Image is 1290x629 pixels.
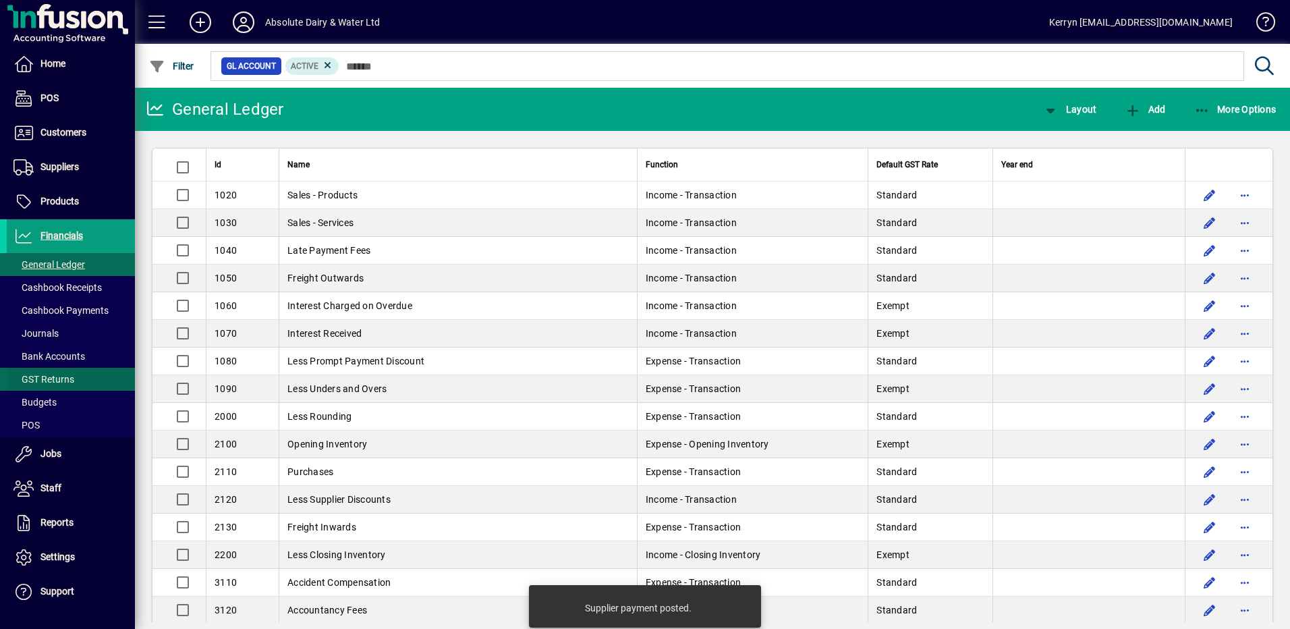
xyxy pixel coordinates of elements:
span: 2110 [215,466,237,477]
a: Settings [7,541,135,574]
span: POS [40,92,59,103]
button: Edit [1199,544,1221,566]
span: GST Returns [13,374,74,385]
span: 1040 [215,245,237,256]
button: Edit [1199,461,1221,483]
a: GST Returns [7,368,135,391]
span: Accountancy Fees [287,605,367,616]
span: Exempt [876,439,909,449]
span: Expense - Transaction [646,466,741,477]
button: More options [1234,489,1256,510]
button: More options [1234,323,1256,344]
span: Standard [876,605,917,616]
span: Standard [876,356,917,366]
span: Less Prompt Payment Discount [287,356,424,366]
button: Filter [146,54,198,78]
span: 1050 [215,273,237,283]
button: Edit [1199,295,1221,317]
span: Expense - Transaction [646,383,741,394]
span: Suppliers [40,161,79,172]
span: Expense - Transaction [646,411,741,422]
span: Home [40,58,65,69]
span: 1030 [215,217,237,228]
a: Cashbook Receipts [7,276,135,299]
span: Settings [40,551,75,562]
span: Income - Transaction [646,273,737,283]
span: 3120 [215,605,237,616]
button: More options [1234,378,1256,400]
span: 1070 [215,328,237,339]
mat-chip: Activation Status: Active [285,57,339,75]
span: General Ledger [13,259,85,270]
span: Support [40,586,74,597]
button: Edit [1199,267,1221,289]
span: Standard [876,466,917,477]
span: 2130 [215,522,237,532]
button: Edit [1199,572,1221,593]
span: Standard [876,217,917,228]
button: Edit [1199,599,1221,621]
span: 1090 [215,383,237,394]
span: Standard [876,245,917,256]
div: Absolute Dairy & Water Ltd [265,11,381,33]
span: Layout [1042,104,1096,115]
span: Standard [876,522,917,532]
a: Cashbook Payments [7,299,135,322]
span: Less Rounding [287,411,352,422]
a: Reports [7,506,135,540]
span: 2200 [215,549,237,560]
span: 1020 [215,190,237,200]
button: More options [1234,599,1256,621]
span: Budgets [13,397,57,408]
button: Edit [1199,378,1221,400]
span: Expense - Transaction [646,522,741,532]
span: Journals [13,328,59,339]
button: Edit [1199,489,1221,510]
span: Financials [40,230,83,241]
span: Name [287,157,310,172]
span: Standard [876,411,917,422]
button: Edit [1199,212,1221,234]
button: More options [1234,572,1256,593]
button: More options [1234,433,1256,455]
a: Budgets [7,391,135,414]
button: More options [1234,295,1256,317]
a: Customers [7,116,135,150]
span: GL Account [227,59,276,73]
span: Active [291,61,318,71]
span: Income - Closing Inventory [646,549,761,560]
button: Profile [222,10,265,34]
span: Less Unders and Overs [287,383,387,394]
span: Reports [40,517,74,528]
button: Layout [1039,97,1100,121]
span: Freight Inwards [287,522,356,532]
span: Interest Charged on Overdue [287,300,412,311]
button: Edit [1199,184,1221,206]
span: Accident Compensation [287,577,391,588]
span: Less Closing Inventory [287,549,386,560]
span: Cashbook Receipts [13,282,102,293]
app-page-header-button: View chart layout [1028,97,1111,121]
span: Income - Transaction [646,217,737,228]
button: More options [1234,184,1256,206]
span: Function [646,157,678,172]
span: Interest Received [287,328,362,339]
span: Late Payment Fees [287,245,370,256]
span: 2120 [215,494,237,505]
span: Add [1125,104,1165,115]
span: Opening Inventory [287,439,367,449]
span: Cashbook Payments [13,305,109,316]
span: 2100 [215,439,237,449]
span: Staff [40,483,61,493]
span: Expense - Opening Inventory [646,439,769,449]
div: Id [215,157,271,172]
a: Products [7,185,135,219]
span: Income - Transaction [646,328,737,339]
a: POS [7,414,135,437]
a: Jobs [7,437,135,471]
a: POS [7,82,135,115]
span: Customers [40,127,86,138]
span: Purchases [287,466,333,477]
span: Sales - Services [287,217,354,228]
button: Edit [1199,350,1221,372]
